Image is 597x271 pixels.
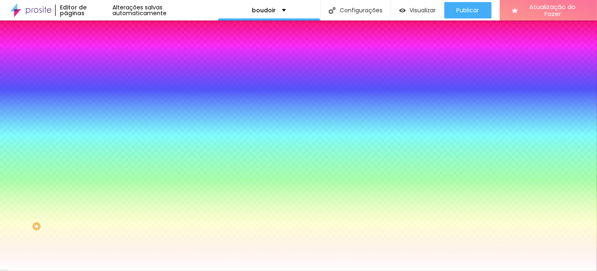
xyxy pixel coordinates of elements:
button: Visualizar [391,2,444,18]
font: Alterações salvas automaticamente [113,3,167,17]
font: Configurações [340,6,382,14]
img: Ícone [329,7,336,14]
img: view-1.svg [399,7,406,14]
font: Visualizar [410,6,436,14]
font: boudoir [252,6,276,14]
font: Publicar [457,6,479,14]
font: Editor de páginas [60,3,87,17]
font: Atualização do Fazer [530,2,576,18]
button: Publicar [444,2,492,18]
